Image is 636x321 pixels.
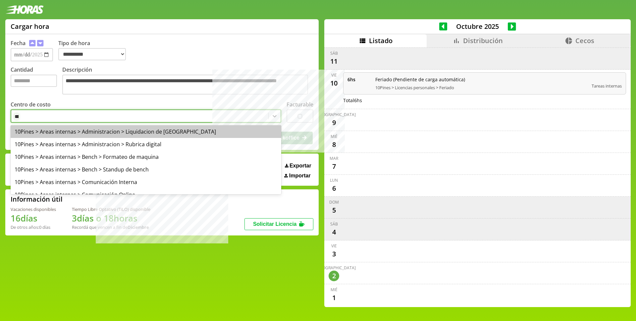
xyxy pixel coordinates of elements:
[11,125,281,138] div: 10Pines > Areas internas > Administracion > Liquidacion de [GEOGRAPHIC_DATA]
[62,75,308,95] textarea: Descripción
[11,138,281,151] div: 10Pines > Areas internas > Administracion > Rubrica digital
[330,177,338,183] div: lun
[331,243,337,249] div: vie
[11,163,281,176] div: 10Pines > Areas internas > Bench > Standup de bench
[58,48,126,60] select: Tipo de hora
[11,39,26,47] label: Fecha
[375,76,587,83] span: Feriado (Pendiente de carga automática)
[11,212,56,224] h1: 16 días
[11,101,51,108] label: Centro de costo
[330,221,338,227] div: sáb
[312,112,356,117] div: [DEMOGRAPHIC_DATA]
[312,265,356,271] div: [DEMOGRAPHIC_DATA]
[329,249,339,259] div: 3
[347,76,371,83] span: 6 hs
[289,173,311,179] span: Importar
[11,224,56,230] div: De otros años: 0 días
[11,22,49,31] h1: Cargar hora
[11,176,281,188] div: 10Pines > Areas internas > Comunicación Interna
[329,199,339,205] div: dom
[283,162,313,169] button: Exportar
[329,56,339,67] div: 11
[329,183,339,194] div: 6
[72,212,150,224] h1: 3 días o 18 horas
[331,287,338,292] div: mié
[72,224,150,230] div: Recordá que vencen a fin de
[11,188,281,201] div: 10Pines > Areas internas > Comunicación Online
[329,161,339,172] div: 7
[331,72,337,78] div: vie
[375,85,587,91] span: 10Pines > Licencias personales > Feriado
[72,206,150,212] div: Tiempo Libre Optativo (TiLO) disponible
[329,271,339,281] div: 2
[329,227,339,237] div: 4
[329,292,339,303] div: 1
[290,163,311,169] span: Exportar
[463,36,503,45] span: Distribución
[244,218,313,230] button: Solicitar Licencia
[11,151,281,163] div: 10Pines > Areas internas > Bench > Formateo de maquina
[330,156,338,161] div: mar
[11,206,56,212] div: Vacaciones disponibles
[329,78,339,89] div: 10
[329,117,339,128] div: 9
[11,195,63,204] h2: Información útil
[11,66,62,96] label: Cantidad
[330,50,338,56] div: sáb
[58,39,131,61] label: Tipo de hora
[447,22,508,31] span: Octubre 2025
[128,224,149,230] b: Diciembre
[11,75,57,87] input: Cantidad
[329,205,339,216] div: 5
[369,36,393,45] span: Listado
[329,139,339,150] div: 8
[324,47,631,306] div: scrollable content
[62,66,313,96] label: Descripción
[331,134,338,139] div: mié
[592,83,622,89] span: Tareas internas
[5,5,44,14] img: logotipo
[253,221,297,227] span: Solicitar Licencia
[575,36,594,45] span: Cecos
[287,101,313,108] label: Facturable
[343,97,626,103] div: Total 6 hs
